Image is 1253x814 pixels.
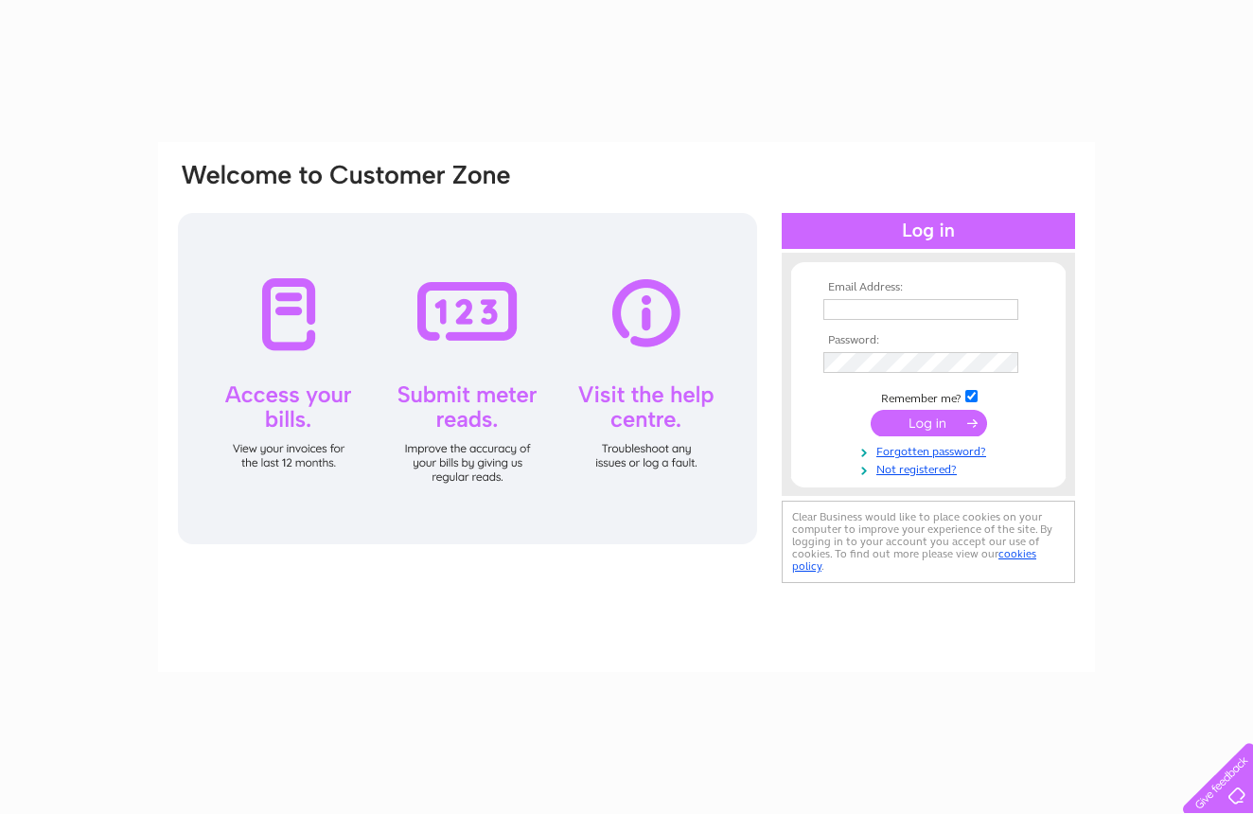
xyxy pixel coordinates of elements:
[819,387,1038,406] td: Remember me?
[819,281,1038,294] th: Email Address:
[823,441,1038,459] a: Forgotten password?
[782,501,1075,583] div: Clear Business would like to place cookies on your computer to improve your experience of the sit...
[819,334,1038,347] th: Password:
[823,459,1038,477] a: Not registered?
[871,410,987,436] input: Submit
[792,547,1036,573] a: cookies policy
